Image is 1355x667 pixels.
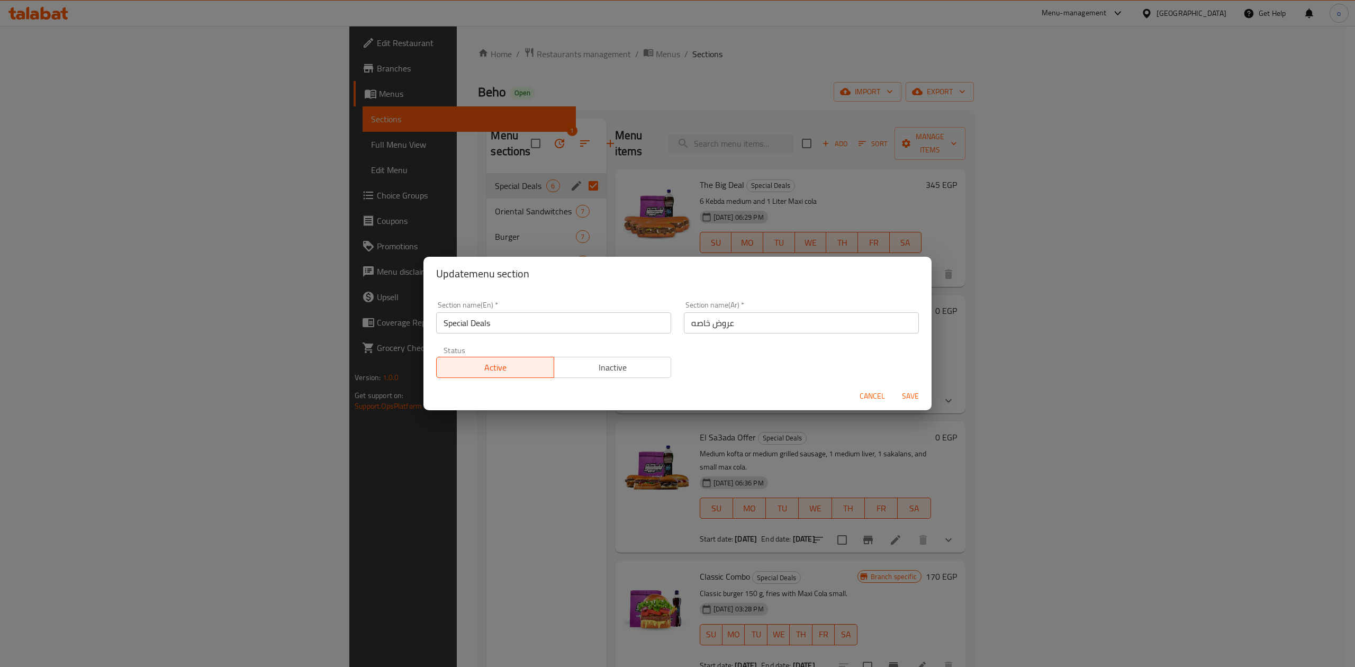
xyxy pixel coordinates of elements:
span: Active [441,360,550,375]
input: Please enter section name(ar) [684,312,919,333]
span: Inactive [558,360,667,375]
span: Save [898,390,923,403]
button: Save [893,386,927,406]
span: Cancel [860,390,885,403]
input: Please enter section name(en) [436,312,671,333]
button: Inactive [554,357,672,378]
button: Active [436,357,554,378]
button: Cancel [855,386,889,406]
h2: Update menu section [436,265,919,282]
